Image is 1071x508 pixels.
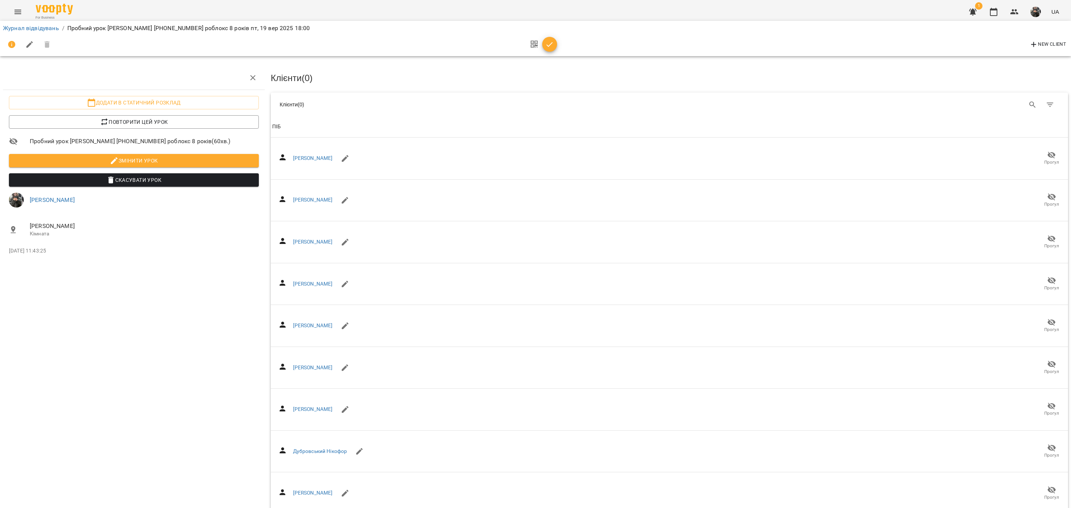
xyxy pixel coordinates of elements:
[9,115,259,129] button: Повторити цей урок
[1044,285,1059,291] span: Прогул
[9,173,259,187] button: Скасувати Урок
[1048,5,1062,19] button: UA
[9,193,24,208] img: 8337ee6688162bb2290644e8745a615f.jpg
[1041,96,1059,114] button: Фільтр
[1051,8,1059,16] span: UA
[1044,243,1059,249] span: Прогул
[30,137,259,146] span: Пробний урок [PERSON_NAME] [PHONE_NUMBER] роблокс 8 років ( 60 хв. )
[15,156,253,165] span: Змінити урок
[975,2,982,10] span: 1
[9,154,259,167] button: Змінити урок
[272,122,1067,131] span: ПІБ
[1044,201,1059,208] span: Прогул
[293,490,333,496] a: [PERSON_NAME]
[30,222,259,231] span: [PERSON_NAME]
[15,98,253,107] span: Додати в статичний розклад
[9,3,27,21] button: Menu
[15,176,253,184] span: Скасувати Урок
[1037,148,1067,169] button: Прогул
[1037,273,1067,294] button: Прогул
[36,4,73,15] img: Voopty Logo
[67,24,310,33] p: Пробний урок [PERSON_NAME] [PHONE_NUMBER] роблокс 8 років пт, 19 вер 2025 18:00
[293,364,333,370] a: [PERSON_NAME]
[1044,452,1059,459] span: Прогул
[293,239,333,245] a: [PERSON_NAME]
[1030,7,1041,17] img: 8337ee6688162bb2290644e8745a615f.jpg
[1037,483,1067,504] button: Прогул
[1037,357,1067,378] button: Прогул
[293,406,333,412] a: [PERSON_NAME]
[272,122,281,131] div: ПІБ
[9,96,259,109] button: Додати в статичний розклад
[293,322,333,328] a: [PERSON_NAME]
[293,197,333,203] a: [PERSON_NAME]
[280,101,664,108] div: Клієнти ( 0 )
[1037,399,1067,420] button: Прогул
[1044,494,1059,501] span: Прогул
[1044,327,1059,333] span: Прогул
[293,281,333,287] a: [PERSON_NAME]
[1044,159,1059,165] span: Прогул
[36,15,73,20] span: For Business
[1037,190,1067,210] button: Прогул
[1037,232,1067,253] button: Прогул
[3,25,59,32] a: Журнал відвідувань
[30,196,75,203] a: [PERSON_NAME]
[271,73,1068,83] h3: Клієнти ( 0 )
[293,448,347,454] a: Дубровський Нікофор
[1044,410,1059,417] span: Прогул
[293,155,333,161] a: [PERSON_NAME]
[30,230,259,238] p: Кімната
[1027,39,1068,51] button: New Client
[1037,441,1067,462] button: Прогул
[272,122,281,131] div: Sort
[1029,40,1066,49] span: New Client
[15,118,253,126] span: Повторити цей урок
[9,247,259,255] p: [DATE] 11:43:25
[62,24,64,33] li: /
[3,24,1068,33] nav: breadcrumb
[1024,96,1042,114] button: Search
[1044,369,1059,375] span: Прогул
[271,93,1068,116] div: Table Toolbar
[1037,315,1067,336] button: Прогул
